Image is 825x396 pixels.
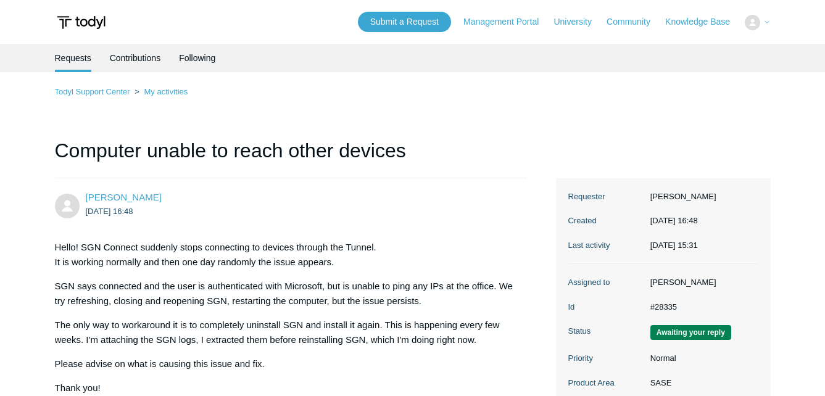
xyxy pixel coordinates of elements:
[644,191,758,203] dd: [PERSON_NAME]
[55,357,515,371] p: Please advise on what is causing this issue and fix.
[644,276,758,289] dd: [PERSON_NAME]
[179,44,215,72] a: Following
[553,15,603,28] a: University
[86,192,162,202] span: Isai Catalan
[110,44,161,72] a: Contributions
[568,215,644,227] dt: Created
[55,44,91,72] li: Requests
[568,377,644,389] dt: Product Area
[86,192,162,202] a: [PERSON_NAME]
[650,325,731,340] span: We are waiting for you to respond
[358,12,451,32] a: Submit a Request
[463,15,551,28] a: Management Portal
[568,325,644,337] dt: Status
[144,87,188,96] a: My activities
[644,377,758,389] dd: SASE
[568,276,644,289] dt: Assigned to
[644,352,758,365] dd: Normal
[86,207,133,216] time: 2025-09-23T16:48:36Z
[55,381,515,395] p: Thank you!
[568,191,644,203] dt: Requester
[568,352,644,365] dt: Priority
[55,318,515,347] p: The only way to workaround it is to completely uninstall SGN and install it again. This is happen...
[650,241,698,250] time: 2025-09-26T15:31:18+00:00
[644,301,758,313] dd: #28335
[55,136,528,178] h1: Computer unable to reach other devices
[55,240,515,270] p: Hello! SGN Connect suddenly stops connecting to devices through the Tunnel. It is working normall...
[55,279,515,308] p: SGN says connected and the user is authenticated with Microsoft, but is unable to ping any IPs at...
[568,239,644,252] dt: Last activity
[55,87,133,96] li: Todyl Support Center
[650,216,698,225] time: 2025-09-23T16:48:36+00:00
[607,15,663,28] a: Community
[55,11,107,34] img: Todyl Support Center Help Center home page
[665,15,742,28] a: Knowledge Base
[132,87,188,96] li: My activities
[568,301,644,313] dt: Id
[55,87,130,96] a: Todyl Support Center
